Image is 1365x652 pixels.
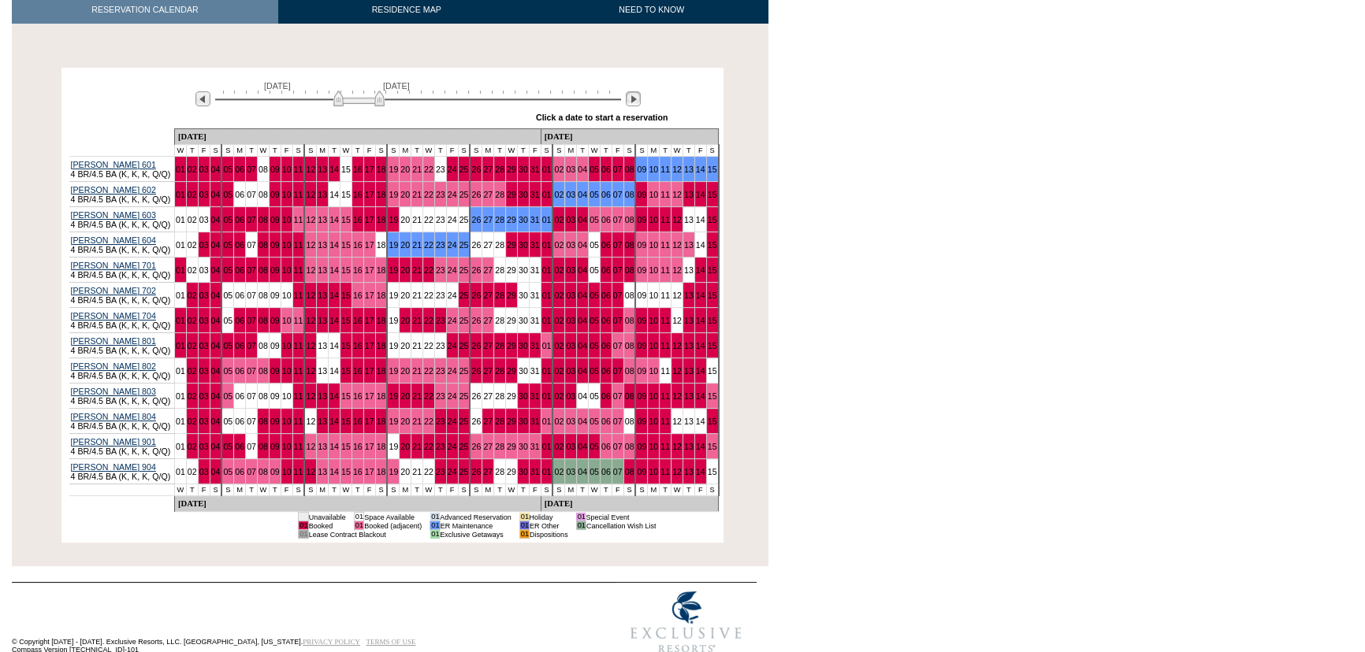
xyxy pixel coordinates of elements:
[530,240,540,250] a: 31
[613,215,623,224] a: 07
[530,190,540,199] a: 31
[696,291,705,300] a: 14
[294,215,303,224] a: 11
[223,190,232,199] a: 05
[389,165,398,174] a: 19
[223,165,232,174] a: 05
[341,165,351,174] a: 15
[448,240,457,250] a: 24
[649,291,658,300] a: 10
[530,291,540,300] a: 31
[199,165,209,174] a: 03
[554,291,563,300] a: 02
[318,240,327,250] a: 13
[306,316,315,325] a: 12
[672,190,682,199] a: 12
[377,265,386,275] a: 18
[412,240,422,250] a: 21
[389,215,398,224] a: 19
[176,165,185,174] a: 01
[211,240,221,250] a: 04
[554,190,563,199] a: 02
[247,165,256,174] a: 07
[637,265,646,275] a: 09
[365,291,374,300] a: 17
[436,190,445,199] a: 23
[436,165,445,174] a: 23
[282,215,292,224] a: 10
[626,91,641,106] img: Next
[507,240,516,250] a: 29
[188,240,197,250] a: 02
[672,165,682,174] a: 12
[211,291,221,300] a: 04
[637,291,646,300] a: 09
[211,316,221,325] a: 04
[424,240,433,250] a: 22
[282,190,292,199] a: 10
[660,190,670,199] a: 11
[495,215,504,224] a: 28
[566,190,575,199] a: 03
[294,291,303,300] a: 11
[400,190,410,199] a: 20
[188,215,197,224] a: 02
[247,291,256,300] a: 07
[566,265,575,275] a: 03
[353,240,363,250] a: 16
[459,190,469,199] a: 25
[684,190,694,199] a: 13
[471,165,481,174] a: 26
[270,190,280,199] a: 09
[306,240,315,250] a: 12
[471,291,481,300] a: 26
[542,190,552,199] a: 01
[507,215,516,224] a: 29
[424,291,433,300] a: 22
[270,215,280,224] a: 09
[341,190,351,199] a: 15
[282,265,292,275] a: 10
[270,316,280,325] a: 09
[495,190,504,199] a: 28
[365,215,374,224] a: 17
[199,215,209,224] a: 03
[199,316,209,325] a: 03
[578,291,587,300] a: 04
[684,265,694,275] a: 13
[637,240,646,250] a: 09
[424,265,433,275] a: 22
[258,165,268,174] a: 08
[389,190,398,199] a: 19
[258,240,268,250] a: 08
[235,165,244,174] a: 06
[566,165,575,174] a: 03
[684,215,694,224] a: 13
[590,215,599,224] a: 05
[554,165,563,174] a: 02
[590,165,599,174] a: 05
[424,165,433,174] a: 22
[519,240,528,250] a: 30
[71,185,156,194] a: [PERSON_NAME] 602
[448,215,457,224] a: 24
[424,215,433,224] a: 22
[672,265,682,275] a: 12
[223,240,232,250] a: 05
[649,165,658,174] a: 10
[71,210,156,220] a: [PERSON_NAME] 603
[471,215,481,224] a: 26
[625,291,634,300] a: 08
[637,215,646,224] a: 09
[625,240,634,250] a: 08
[625,265,634,275] a: 08
[649,190,658,199] a: 10
[329,291,339,300] a: 14
[365,265,374,275] a: 17
[400,215,410,224] a: 20
[71,311,156,320] a: [PERSON_NAME] 704
[448,165,457,174] a: 24
[601,215,611,224] a: 06
[483,291,493,300] a: 27
[542,240,552,250] a: 01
